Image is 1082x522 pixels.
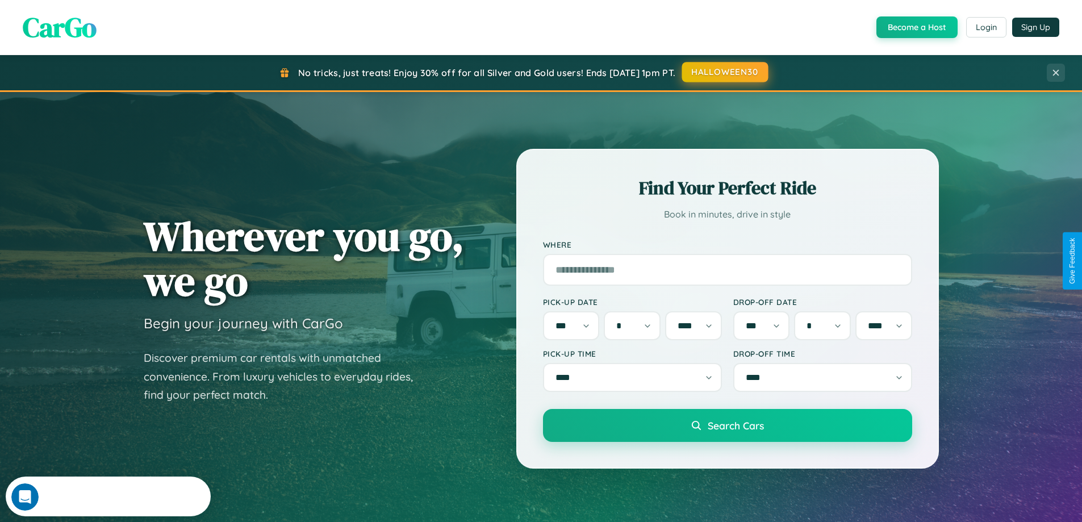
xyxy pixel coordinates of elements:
[682,62,768,82] button: HALLOWEEN30
[543,176,912,201] h2: Find Your Perfect Ride
[708,419,764,432] span: Search Cars
[23,9,97,46] span: CarGo
[543,409,912,442] button: Search Cars
[876,16,958,38] button: Become a Host
[144,315,343,332] h3: Begin your journey with CarGo
[966,17,1006,37] button: Login
[543,349,722,358] label: Pick-up Time
[1012,18,1059,37] button: Sign Up
[144,349,428,404] p: Discover premium car rentals with unmatched convenience. From luxury vehicles to everyday rides, ...
[733,297,912,307] label: Drop-off Date
[298,67,675,78] span: No tricks, just treats! Enjoy 30% off for all Silver and Gold users! Ends [DATE] 1pm PT.
[11,483,39,511] iframe: Intercom live chat
[543,206,912,223] p: Book in minutes, drive in style
[144,214,464,303] h1: Wherever you go, we go
[543,297,722,307] label: Pick-up Date
[1068,238,1076,284] div: Give Feedback
[543,240,912,249] label: Where
[733,349,912,358] label: Drop-off Time
[6,477,211,516] iframe: Intercom live chat discovery launcher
